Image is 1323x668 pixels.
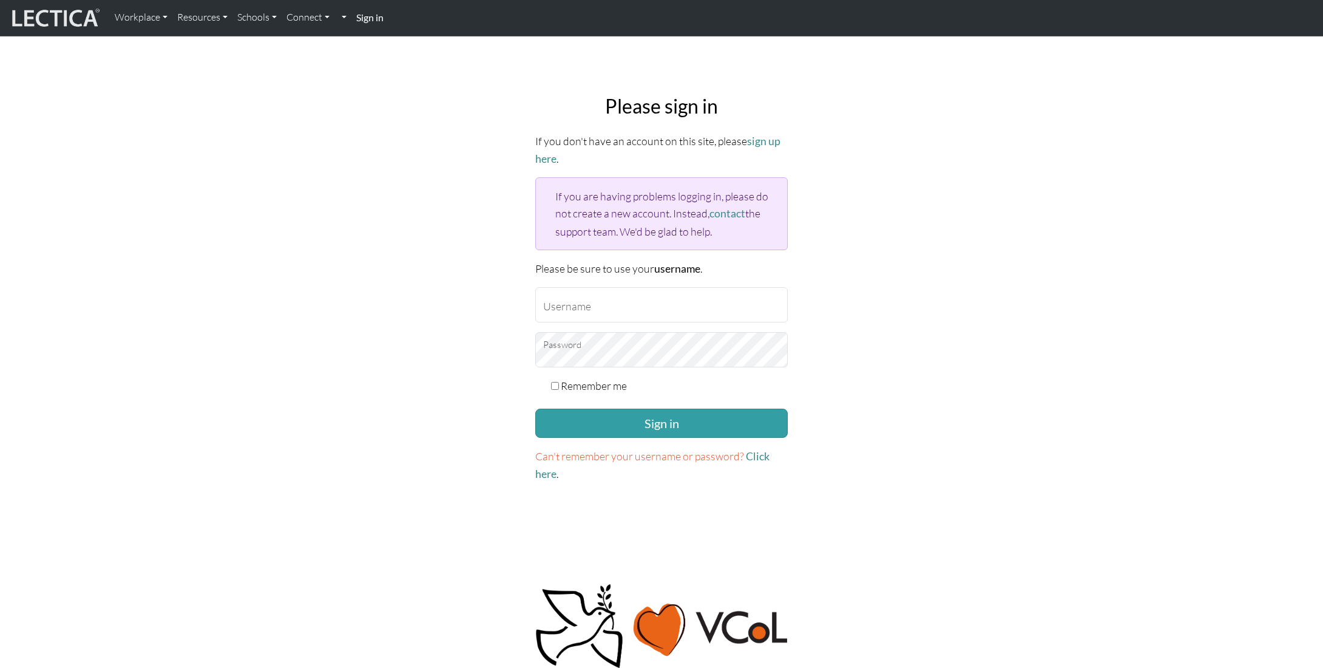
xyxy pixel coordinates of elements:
[535,448,788,483] p: .
[110,5,172,30] a: Workplace
[535,132,788,168] p: If you don't have an account on this site, please .
[356,12,384,23] strong: Sign in
[232,5,282,30] a: Schools
[535,260,788,278] p: Please be sure to use your .
[535,449,744,463] span: Can't remember your username or password?
[561,377,627,394] label: Remember me
[351,5,388,31] a: Sign in
[709,207,745,220] a: contact
[535,409,788,438] button: Sign in
[282,5,334,30] a: Connect
[654,262,700,275] strong: username
[535,177,788,250] div: If you are having problems logging in, please do not create a new account. Instead, the support t...
[9,7,100,30] img: lecticalive
[535,287,788,322] input: Username
[535,95,788,118] h2: Please sign in
[172,5,232,30] a: Resources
